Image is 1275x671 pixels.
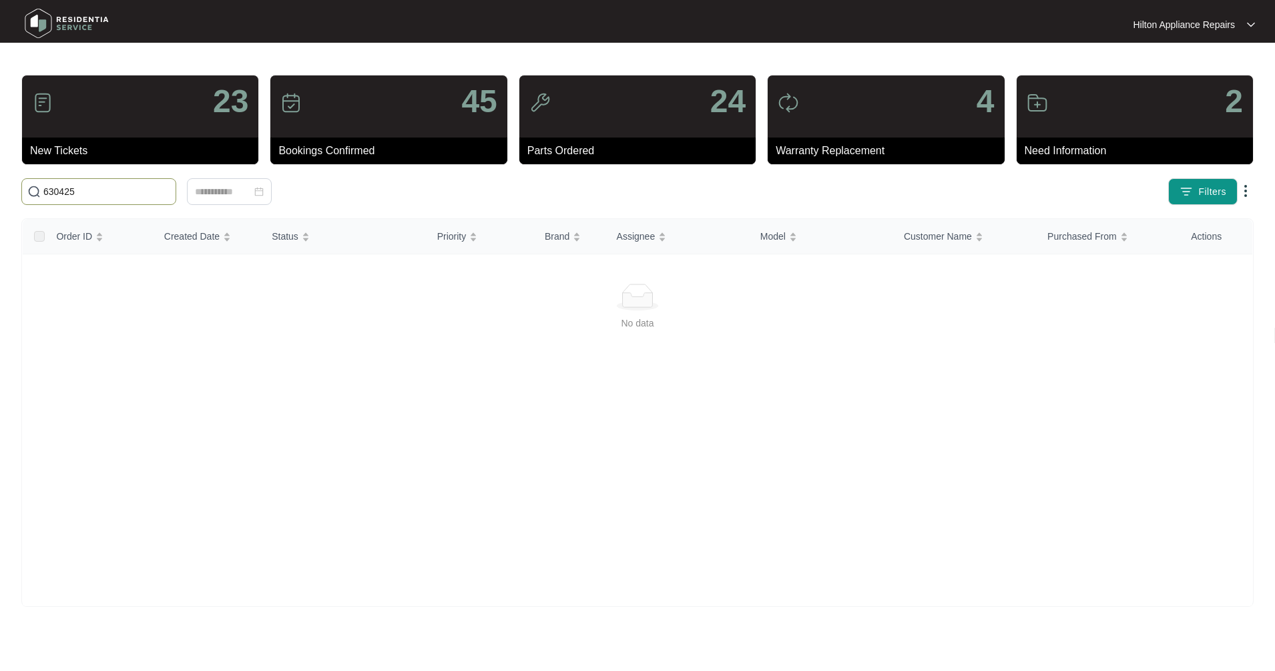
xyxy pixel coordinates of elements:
[710,85,746,118] p: 24
[545,229,569,244] span: Brand
[213,85,248,118] p: 23
[461,85,497,118] p: 45
[1025,143,1253,159] p: Need Information
[56,229,92,244] span: Order ID
[1168,178,1238,205] button: filter iconFilters
[778,92,799,114] img: icon
[750,219,893,254] th: Model
[1027,92,1048,114] img: icon
[43,184,170,199] input: Search by Order Id, Assignee Name, Customer Name, Brand and Model
[437,229,467,244] span: Priority
[20,3,113,43] img: residentia service logo
[1133,18,1235,31] p: Hilton Appliance Repairs
[1180,185,1193,198] img: filter icon
[1225,85,1243,118] p: 2
[1247,21,1255,28] img: dropdown arrow
[1198,185,1226,199] span: Filters
[154,219,261,254] th: Created Date
[1047,229,1116,244] span: Purchased From
[278,143,507,159] p: Bookings Confirmed
[30,143,258,159] p: New Tickets
[45,219,153,254] th: Order ID
[534,219,606,254] th: Brand
[904,229,972,244] span: Customer Name
[1037,219,1180,254] th: Purchased From
[529,92,551,114] img: icon
[760,229,786,244] span: Model
[893,219,1037,254] th: Customer Name
[32,92,53,114] img: icon
[272,229,298,244] span: Status
[27,185,41,198] img: search-icon
[280,92,302,114] img: icon
[1180,219,1252,254] th: Actions
[261,219,426,254] th: Status
[427,219,534,254] th: Priority
[527,143,756,159] p: Parts Ordered
[606,219,750,254] th: Assignee
[977,85,995,118] p: 4
[39,316,1236,330] div: No data
[776,143,1004,159] p: Warranty Replacement
[617,229,656,244] span: Assignee
[1238,183,1254,199] img: dropdown arrow
[164,229,220,244] span: Created Date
